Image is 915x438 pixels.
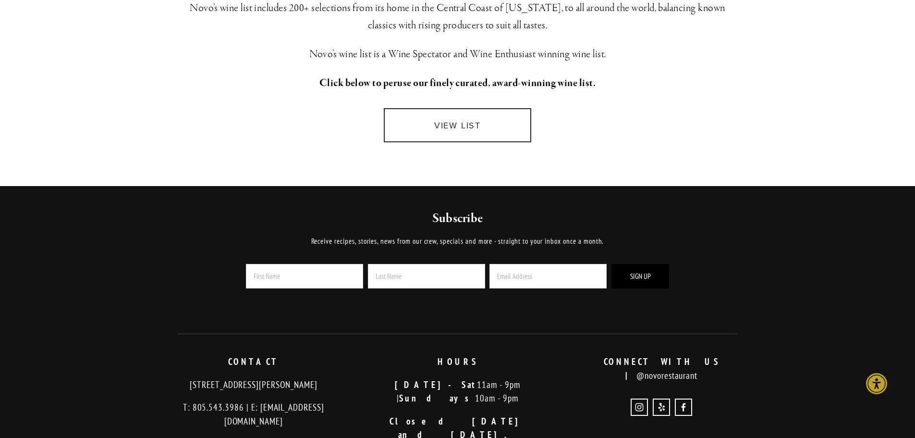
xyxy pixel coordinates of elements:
input: First Name [246,264,363,288]
h2: Subscribe [220,210,695,227]
strong: [DATE]-Sat [395,379,477,390]
span: Sign Up [630,272,651,281]
button: Sign Up [611,264,669,288]
p: [STREET_ADDRESS][PERSON_NAME] [160,378,348,392]
a: Instagram [631,399,648,416]
div: Accessibility Menu [866,373,887,394]
input: Last Name [368,264,485,288]
p: @novorestaurant [568,355,756,382]
a: Yelp [653,399,670,416]
strong: CONNECT WITH US | [604,356,730,381]
strong: HOURS [438,356,478,367]
p: Receive recipes, stories, news from our crew, specials and more - straight to your inbox once a m... [220,236,695,247]
strong: Sundays [399,392,475,404]
strong: CONTACT [228,356,279,367]
p: 11am - 9pm | 10am - 9pm [364,378,551,405]
p: T: 805.543.3986 | E: [EMAIL_ADDRESS][DOMAIN_NAME] [160,400,348,428]
h3: Novo’s wine list is a Wine Spectator and Wine Enthusiast winning wine list. [178,46,738,63]
strong: Click below to peruse our finely curated, award-winning wine list. [319,76,596,90]
input: Email Address [489,264,607,288]
a: VIEW LIST [384,108,531,142]
a: Novo Restaurant and Lounge [675,399,692,416]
